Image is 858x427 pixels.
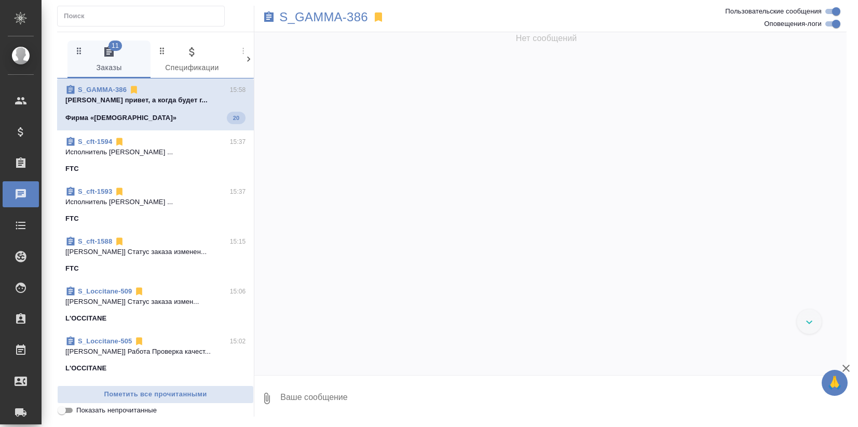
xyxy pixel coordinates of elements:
[240,46,310,74] span: Клиенты
[279,12,368,22] a: S_GAMMA-386
[57,330,254,380] div: S_Loccitane-50515:02[[PERSON_NAME]] Работа Проверка качест...L'OCCITANE
[78,138,112,145] a: S_cft-1594
[74,46,144,74] span: Заказы
[65,297,246,307] p: [[PERSON_NAME]] Статус заказа измен...
[78,337,132,345] a: S_Loccitane-505
[134,286,144,297] svg: Отписаться
[230,336,246,346] p: 15:02
[65,313,106,324] p: L'OCCITANE
[725,6,822,17] span: Пользовательские сообщения
[157,46,167,56] svg: Зажми и перетащи, чтобы поменять порядок вкладок
[65,147,246,157] p: Исполнитель [PERSON_NAME] ...
[230,137,246,147] p: 15:37
[65,263,79,274] p: FTC
[134,336,144,346] svg: Отписаться
[78,86,127,94] a: S_GAMMA-386
[65,247,246,257] p: [[PERSON_NAME]] Статус заказа изменен...
[65,197,246,207] p: Исполнитель [PERSON_NAME] ...
[826,372,843,394] span: 🙏
[114,137,125,147] svg: Отписаться
[230,186,246,197] p: 15:37
[78,287,132,295] a: S_Loccitane-509
[114,186,125,197] svg: Отписаться
[65,363,106,373] p: L'OCCITANE
[764,19,822,29] span: Оповещения-логи
[65,164,79,174] p: FTC
[64,9,224,23] input: Поиск
[114,236,125,247] svg: Отписаться
[230,286,246,297] p: 15:06
[240,46,250,56] svg: Зажми и перетащи, чтобы поменять порядок вкладок
[516,32,577,45] span: Нет сообщений
[57,280,254,330] div: S_Loccitane-50915:06[[PERSON_NAME]] Статус заказа измен...L'OCCITANE
[108,41,122,51] span: 11
[57,78,254,130] div: S_GAMMA-38615:58[PERSON_NAME] привет, а когда будет г...Фирма «[DEMOGRAPHIC_DATA]»20
[78,188,112,195] a: S_cft-1593
[65,213,79,224] p: FTC
[65,113,176,123] p: Фирма «[DEMOGRAPHIC_DATA]»
[157,46,227,74] span: Спецификации
[65,95,246,105] p: [PERSON_NAME] привет, а когда будет г...
[74,46,84,56] svg: Зажми и перетащи, чтобы поменять порядок вкладок
[822,370,848,396] button: 🙏
[63,389,248,401] span: Пометить все прочитанными
[230,85,246,95] p: 15:58
[57,130,254,180] div: S_cft-159415:37Исполнитель [PERSON_NAME] ...FTC
[227,113,246,123] span: 20
[230,236,246,247] p: 15:15
[78,237,112,245] a: S_cft-1588
[57,230,254,280] div: S_cft-158815:15[[PERSON_NAME]] Статус заказа изменен...FTC
[76,405,157,416] span: Показать непрочитанные
[129,85,139,95] svg: Отписаться
[65,346,246,357] p: [[PERSON_NAME]] Работа Проверка качест...
[57,180,254,230] div: S_cft-159315:37Исполнитель [PERSON_NAME] ...FTC
[57,385,254,404] button: Пометить все прочитанными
